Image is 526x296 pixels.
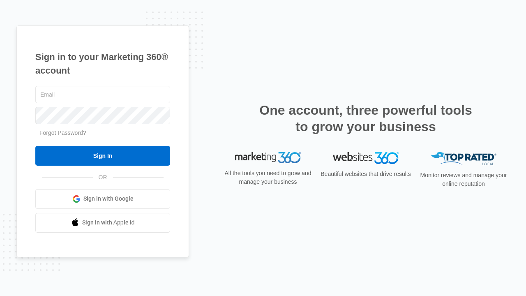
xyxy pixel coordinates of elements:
[93,173,113,182] span: OR
[257,102,475,135] h2: One account, three powerful tools to grow your business
[431,152,496,166] img: Top Rated Local
[35,213,170,233] a: Sign in with Apple Id
[320,170,412,178] p: Beautiful websites that drive results
[235,152,301,164] img: Marketing 360
[222,169,314,186] p: All the tools you need to grow and manage your business
[418,171,510,188] p: Monitor reviews and manage your online reputation
[83,194,134,203] span: Sign in with Google
[333,152,399,164] img: Websites 360
[35,86,170,103] input: Email
[82,218,135,227] span: Sign in with Apple Id
[35,50,170,77] h1: Sign in to your Marketing 360® account
[35,146,170,166] input: Sign In
[39,129,86,136] a: Forgot Password?
[35,189,170,209] a: Sign in with Google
